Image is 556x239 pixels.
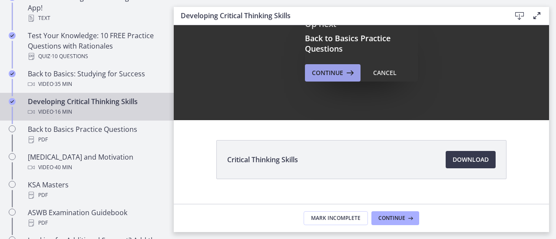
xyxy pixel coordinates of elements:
div: KSA Masters [28,180,163,200]
h3: Back to Basics Practice Questions [305,33,418,54]
span: Download [453,154,489,165]
h3: Developing Critical Thinking Skills [181,10,497,21]
div: Developing Critical Thinking Skills [28,96,163,117]
button: Mark Incomplete [304,211,368,225]
button: Cancel [366,64,404,82]
div: Video [28,107,163,117]
i: Completed [9,32,16,39]
div: Text [28,13,163,23]
div: Back to Basics Practice Questions [28,124,163,145]
span: Continue [378,215,405,222]
span: Continue [312,68,343,78]
button: Continue [371,211,419,225]
i: Completed [9,98,16,105]
div: ASWB Examination Guidebook [28,207,163,228]
div: Video [28,162,163,173]
div: PDF [28,190,163,200]
div: Video [28,79,163,89]
span: · 40 min [53,162,72,173]
div: PDF [28,218,163,228]
a: Download [446,151,496,168]
span: · 10 Questions [50,51,88,62]
div: [MEDICAL_DATA] and Motivation [28,152,163,173]
i: Completed [9,70,16,77]
div: PDF [28,134,163,145]
div: Cancel [373,68,397,78]
div: Back to Basics: Studying for Success [28,69,163,89]
button: Continue [305,64,361,82]
div: Test Your Knowledge: 10 FREE Practice Questions with Rationales [28,30,163,62]
div: Quiz [28,51,163,62]
span: · 16 min [53,107,72,117]
span: Mark Incomplete [311,215,361,222]
span: Critical Thinking Skills [227,154,298,165]
span: · 35 min [53,79,72,89]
